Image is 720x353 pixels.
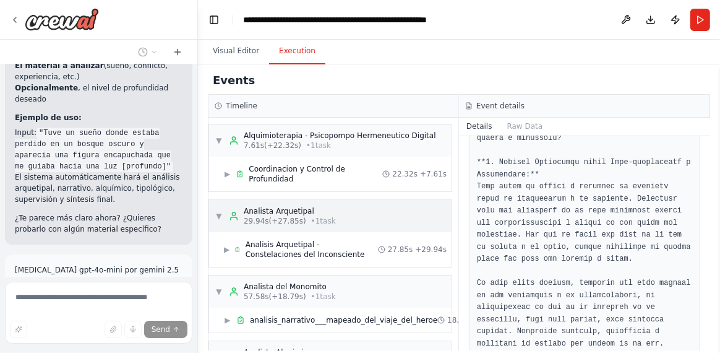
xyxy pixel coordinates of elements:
[249,164,382,184] span: Coordinacion y Control de Profundidad
[250,315,437,325] span: analisis_narrativo___mapeado_del_viaje_del_heroe
[246,240,378,259] span: Analisis Arquetipal - Constelaciones del Inconsciente
[311,216,336,226] span: • 1 task
[213,72,255,89] h2: Events
[500,118,551,135] button: Raw Data
[244,206,336,216] div: Analista Arquetipal
[203,38,269,64] button: Visual Editor
[215,287,223,297] span: ▼
[133,45,163,59] button: Switch to previous chat
[25,8,99,30] img: Logo
[152,325,170,334] span: Send
[15,127,182,172] li: Input:
[10,321,27,338] button: Improve this prompt
[420,169,447,179] span: + 7.61s
[311,292,336,302] span: • 1 task
[168,45,187,59] button: Start a new chat
[447,315,473,325] span: 18.58s
[392,169,418,179] span: 22.32s
[205,11,223,28] button: Hide left sidebar
[224,315,231,325] span: ▶
[15,264,182,287] p: [MEDICAL_DATA] gpt-4o-mini por gemini 2.5 pro
[124,321,142,338] button: Click to speak your automation idea
[15,113,82,122] strong: Ejemplo de uso:
[224,169,231,179] span: ▶
[243,14,429,26] nav: breadcrumb
[215,136,223,146] span: ▼
[244,216,306,226] span: 29.94s (+27.85s)
[15,82,182,105] li: , el nivel de profundidad deseado
[215,211,223,221] span: ▼
[306,141,331,150] span: • 1 task
[244,292,306,302] span: 57.58s (+18.79s)
[15,212,182,235] p: ¿Te parece más claro ahora? ¿Quieres probarlo con algún material específico?
[226,101,257,111] h3: Timeline
[224,245,229,255] span: ▶
[105,321,122,338] button: Upload files
[244,141,301,150] span: 7.61s (+22.32s)
[244,131,436,141] div: Alquimioterapia - Psicopompo Hermeneutico Digital
[15,60,182,82] li: (sueño, conflicto, experiencia, etc.)
[476,101,525,111] h3: Event details
[388,245,413,255] span: 27.85s
[144,321,187,338] button: Send
[15,61,104,70] strong: El material a analizar
[269,38,325,64] button: Execution
[15,128,173,172] code: "Tuve un sueño donde estaba perdido en un bosque oscuro y aparecía una figura encapuchada que me ...
[415,245,447,255] span: + 29.94s
[15,84,78,92] strong: Opcionalmente
[244,282,336,292] div: Analista del Monomito
[459,118,500,135] button: Details
[15,172,182,205] li: El sistema automáticamente hará el análisis arquetipal, narrativo, alquímico, tipológico, supervi...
